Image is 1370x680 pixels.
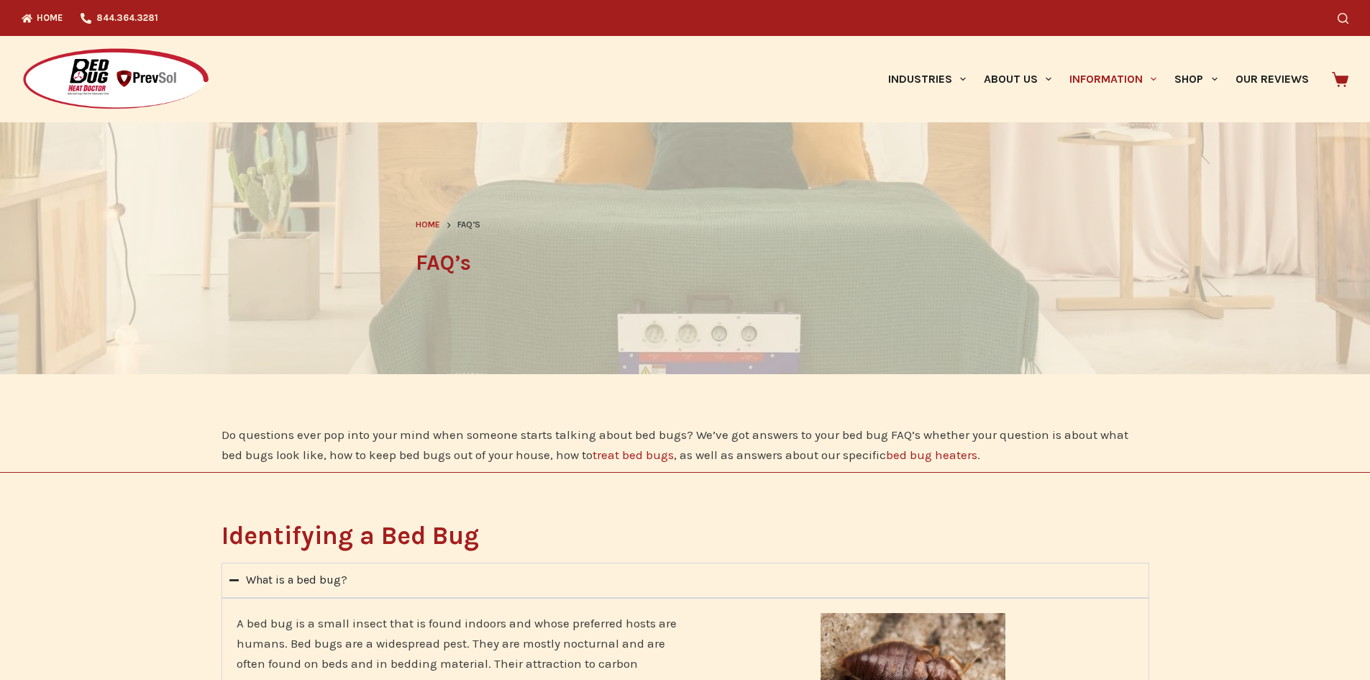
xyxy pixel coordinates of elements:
[879,36,974,122] a: Industries
[593,448,674,462] a: treat bed bugs
[1338,13,1348,24] button: Search
[222,425,1149,465] p: Do questions ever pop into your mind when someone starts talking about bed bugs? We’ve got answer...
[1226,36,1318,122] a: Our Reviews
[222,563,1149,597] summary: What is a bed bug?
[457,218,480,232] span: FAQ’s
[879,36,1318,122] nav: Primary
[416,247,955,279] h1: FAQ’s
[974,36,1060,122] a: About Us
[246,571,347,589] div: What is a bed bug?
[222,523,1149,548] h2: Identifying a Bed Bug
[1061,36,1166,122] a: Information
[886,448,977,462] a: bed bug heaters
[416,218,440,232] a: Home
[416,219,440,230] span: Home
[1166,36,1226,122] a: Shop
[22,47,210,112] img: Prevsol/Bed Bug Heat Doctor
